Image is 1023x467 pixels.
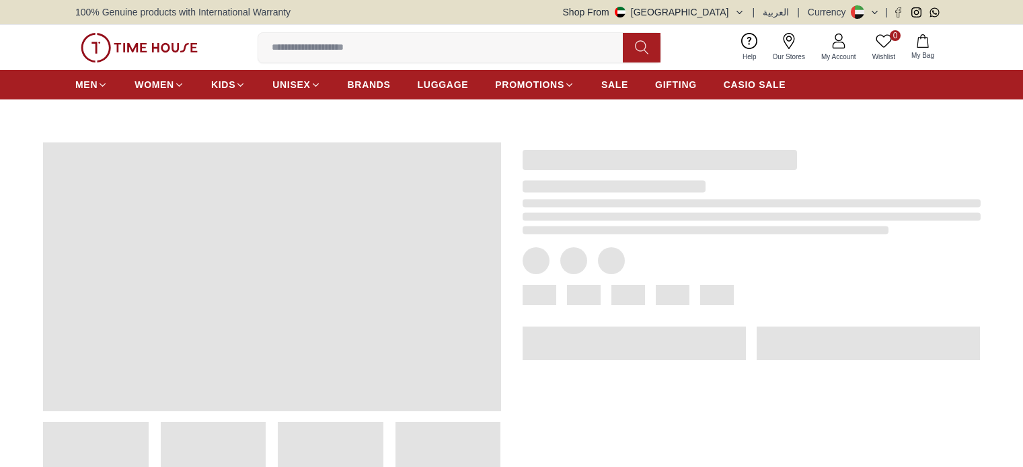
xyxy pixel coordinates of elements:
[135,78,174,91] span: WOMEN
[808,5,851,19] div: Currency
[418,78,469,91] span: LUGGAGE
[75,73,108,97] a: MEN
[864,30,903,65] a: 0Wishlist
[797,5,800,19] span: |
[655,73,697,97] a: GIFTING
[272,78,310,91] span: UNISEX
[418,73,469,97] a: LUGGAGE
[753,5,755,19] span: |
[906,50,940,60] span: My Bag
[734,30,765,65] a: Help
[601,78,628,91] span: SALE
[724,78,786,91] span: CASIO SALE
[737,52,762,62] span: Help
[135,73,184,97] a: WOMEN
[867,52,901,62] span: Wishlist
[348,78,391,91] span: BRANDS
[81,33,198,62] img: ...
[724,73,786,97] a: CASIO SALE
[495,78,564,91] span: PROMOTIONS
[348,73,391,97] a: BRANDS
[816,52,862,62] span: My Account
[601,73,628,97] a: SALE
[615,7,626,17] img: United Arab Emirates
[930,7,940,17] a: Whatsapp
[495,73,574,97] a: PROMOTIONS
[211,73,245,97] a: KIDS
[890,30,901,41] span: 0
[911,7,921,17] a: Instagram
[893,7,903,17] a: Facebook
[765,30,813,65] a: Our Stores
[75,78,98,91] span: MEN
[211,78,235,91] span: KIDS
[885,5,888,19] span: |
[655,78,697,91] span: GIFTING
[563,5,745,19] button: Shop From[GEOGRAPHIC_DATA]
[763,5,789,19] button: العربية
[903,32,942,63] button: My Bag
[767,52,810,62] span: Our Stores
[75,5,291,19] span: 100% Genuine products with International Warranty
[272,73,320,97] a: UNISEX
